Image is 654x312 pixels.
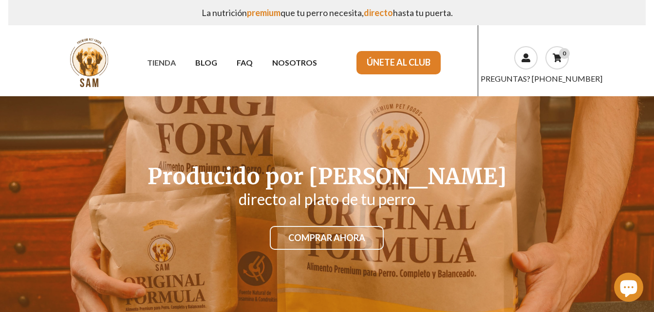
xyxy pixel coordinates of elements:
p: La nutrición que tu perro necesita, hasta tu puerta. [16,4,638,21]
a: BLOG [186,54,227,71]
inbox-online-store-chat: Chat de la tienda online Shopify [611,273,646,304]
h1: Producido por [PERSON_NAME] [50,166,605,188]
a: 0 [545,46,569,69]
a: TIENDA [137,54,186,71]
a: PREGUNTAS? [PHONE_NUMBER] [481,74,602,83]
a: FAQ [227,54,262,71]
a: COMPRAR AHORA [270,226,384,250]
span: directo [364,7,393,18]
h2: directo al plato de tu perro [50,191,605,207]
div: 0 [559,48,570,59]
a: ÚNETE AL CLUB [356,51,441,74]
a: NOSOTROS [262,54,327,71]
img: sam.png [63,37,115,88]
span: premium [247,7,280,18]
